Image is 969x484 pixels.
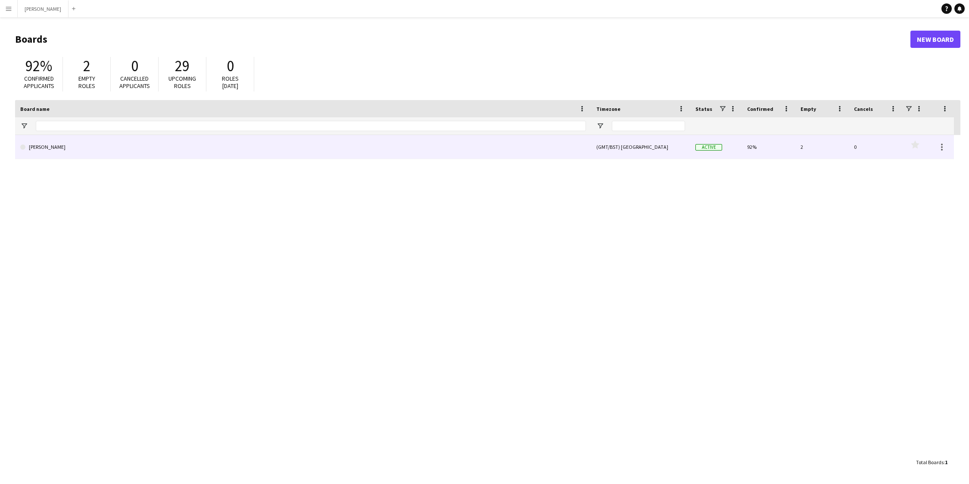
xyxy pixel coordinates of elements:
span: 1 [945,459,947,465]
span: Confirmed applicants [24,75,54,90]
input: Board name Filter Input [36,121,586,131]
span: Cancelled applicants [119,75,150,90]
span: 0 [131,57,138,75]
span: Status [695,106,712,112]
span: Empty roles [78,75,95,90]
span: 0 [227,57,234,75]
span: Upcoming roles [168,75,196,90]
input: Timezone Filter Input [612,121,685,131]
span: Confirmed [747,106,773,112]
span: Active [695,144,722,151]
span: Board name [20,106,50,112]
button: Open Filter Menu [20,122,28,130]
span: Total Boards [916,459,944,465]
span: 92% [25,57,52,75]
div: (GMT/BST) [GEOGRAPHIC_DATA] [591,135,690,159]
h1: Boards [15,33,910,46]
a: [PERSON_NAME] [20,135,586,159]
span: 2 [83,57,90,75]
div: 2 [795,135,849,159]
div: : [916,454,947,471]
span: Roles [DATE] [222,75,239,90]
button: [PERSON_NAME] [18,0,69,17]
span: 29 [175,57,190,75]
a: New Board [910,31,960,48]
button: Open Filter Menu [596,122,604,130]
div: 92% [742,135,795,159]
div: 0 [849,135,902,159]
span: Cancels [854,106,873,112]
span: Empty [801,106,816,112]
span: Timezone [596,106,620,112]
